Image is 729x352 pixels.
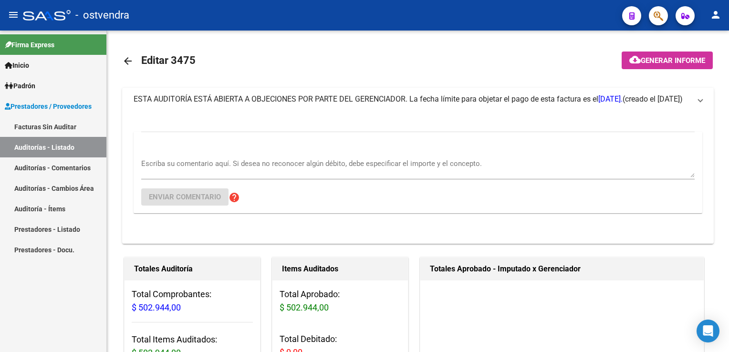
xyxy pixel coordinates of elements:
[430,261,694,277] h1: Totales Aprobado - Imputado x Gerenciador
[122,111,714,244] div: ESTA AUDITORÍA ESTÁ ABIERTA A OBJECIONES POR PARTE DEL GERENCIADOR. La fecha límite para objetar ...
[697,320,719,342] div: Open Intercom Messenger
[122,88,714,111] mat-expansion-panel-header: ESTA AUDITORÍA ESTÁ ABIERTA A OBJECIONES POR PARTE DEL GERENCIADOR. La fecha límite para objetar ...
[5,60,29,71] span: Inicio
[598,94,623,104] span: [DATE].
[229,192,240,203] mat-icon: help
[5,40,54,50] span: Firma Express
[622,52,713,69] button: Generar informe
[629,54,641,65] mat-icon: cloud_download
[280,302,329,312] span: $ 502.944,00
[132,288,253,314] h3: Total Comprobantes:
[141,54,196,66] span: Editar 3475
[134,261,250,277] h1: Totales Auditoría
[8,9,19,21] mat-icon: menu
[282,261,398,277] h1: Items Auditados
[122,55,134,67] mat-icon: arrow_back
[710,9,721,21] mat-icon: person
[141,188,229,206] button: Enviar comentario
[641,56,705,65] span: Generar informe
[134,94,623,104] span: ESTA AUDITORÍA ESTÁ ABIERTA A OBJECIONES POR PARTE DEL GERENCIADOR. La fecha límite para objetar ...
[132,302,181,312] span: $ 502.944,00
[149,193,221,201] span: Enviar comentario
[280,288,401,314] h3: Total Aprobado:
[75,5,129,26] span: - ostvendra
[5,101,92,112] span: Prestadores / Proveedores
[623,94,683,104] span: (creado el [DATE])
[5,81,35,91] span: Padrón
